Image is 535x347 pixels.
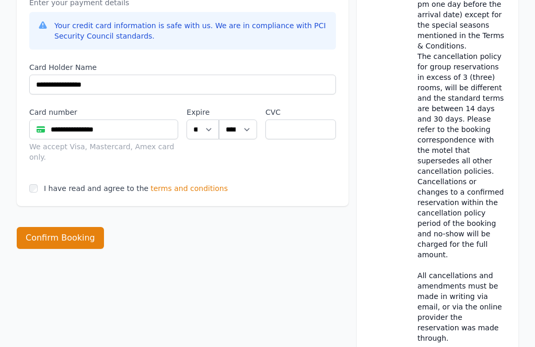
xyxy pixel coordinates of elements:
[54,20,328,41] div: Your credit card information is safe with us. We are in compliance with PCI Security Council stan...
[29,107,178,117] label: Card number
[29,62,336,73] label: Card Holder Name
[17,227,104,249] button: Confirm Booking
[44,184,148,193] label: I have read and agree to the
[29,141,178,162] div: We accept Visa, Mastercard, Amex card only.
[150,183,228,194] span: terms and conditions
[265,107,336,117] label: CVC
[219,107,257,117] label: .
[187,107,219,117] label: Expire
